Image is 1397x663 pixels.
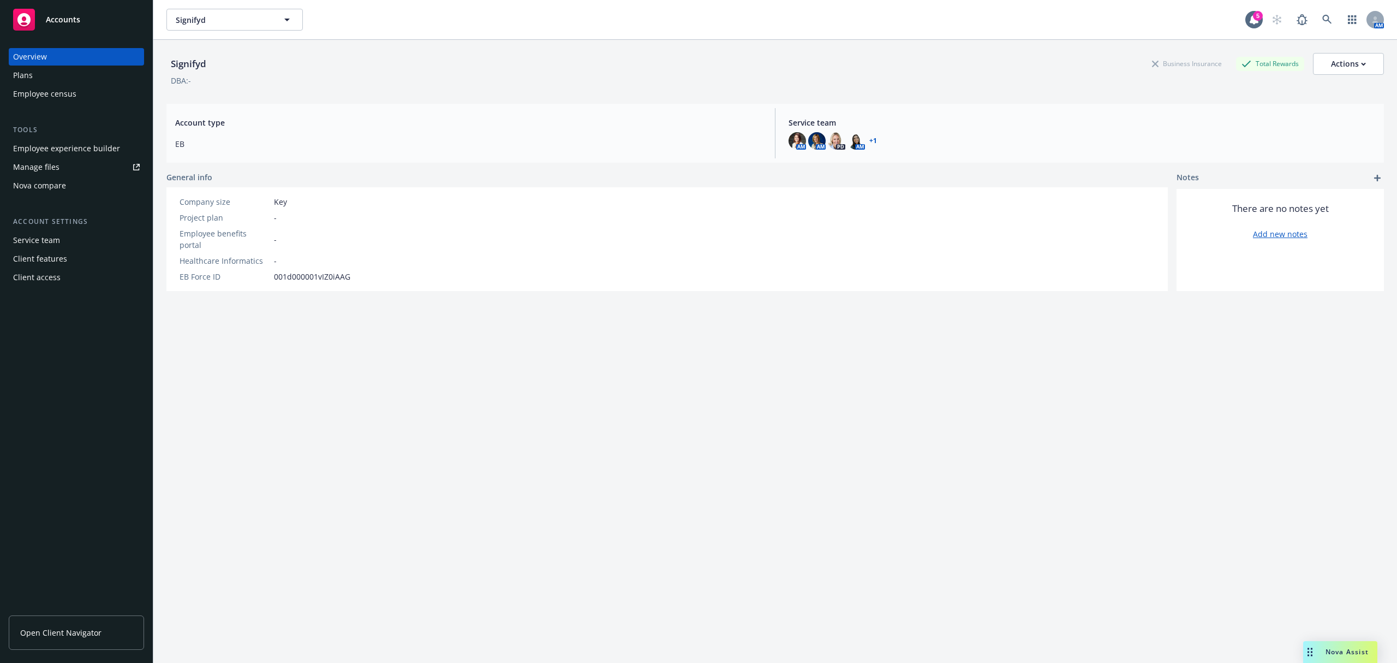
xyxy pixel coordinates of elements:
span: Signifyd [176,14,270,26]
a: Client features [9,250,144,268]
span: There are no notes yet [1232,202,1329,215]
div: Client features [13,250,67,268]
div: Business Insurance [1147,57,1227,70]
div: Signifyd [166,57,211,71]
a: Plans [9,67,144,84]
div: Drag to move [1303,641,1317,663]
span: - [274,212,277,223]
div: Client access [13,269,61,286]
img: photo [789,132,806,150]
a: Add new notes [1253,228,1308,240]
a: Employee census [9,85,144,103]
div: Account settings [9,216,144,227]
div: EB Force ID [180,271,270,282]
span: Key [274,196,287,208]
div: Healthcare Informatics [180,255,270,267]
a: +1 [869,138,877,144]
a: Switch app [1341,9,1363,31]
span: Nova Assist [1326,647,1369,656]
div: Employee census [13,85,76,103]
span: - [274,255,277,267]
span: Account type [175,117,762,128]
div: DBA: - [171,75,191,86]
a: Start snowing [1266,9,1288,31]
a: Manage files [9,158,144,176]
span: - [274,234,277,245]
div: Overview [13,48,47,66]
span: Notes [1177,171,1199,185]
img: photo [828,132,845,150]
a: Service team [9,232,144,249]
a: Accounts [9,4,144,35]
div: Employee experience builder [13,140,120,157]
div: Nova compare [13,177,66,194]
a: Overview [9,48,144,66]
button: Nova Assist [1303,641,1377,663]
div: Actions [1331,54,1366,74]
div: Project plan [180,212,270,223]
span: 001d000001vIZ0iAAG [274,271,350,282]
img: photo [847,132,865,150]
a: Nova compare [9,177,144,194]
span: Open Client Navigator [20,627,102,638]
a: Client access [9,269,144,286]
button: Signifyd [166,9,303,31]
span: EB [175,138,762,150]
a: Employee experience builder [9,140,144,157]
a: Report a Bug [1291,9,1313,31]
div: Company size [180,196,270,208]
span: General info [166,171,212,183]
div: Employee benefits portal [180,228,270,251]
div: Total Rewards [1236,57,1304,70]
img: photo [808,132,826,150]
div: Manage files [13,158,59,176]
div: 5 [1253,11,1263,21]
div: Service team [13,232,60,249]
button: Actions [1313,53,1384,75]
a: add [1371,171,1384,185]
div: Tools [9,125,144,135]
span: Service team [789,117,1375,128]
div: Plans [13,67,33,84]
a: Search [1316,9,1338,31]
span: Accounts [46,15,80,24]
